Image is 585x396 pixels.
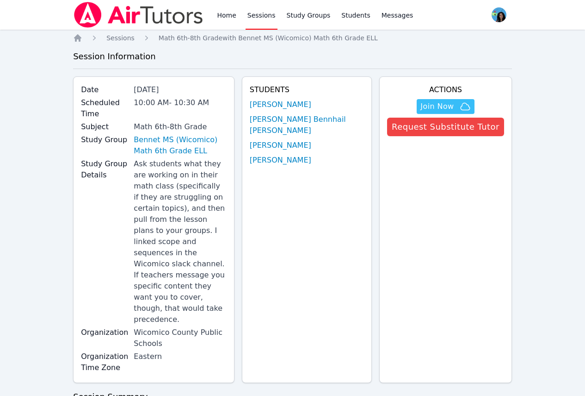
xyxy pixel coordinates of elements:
[81,97,128,119] label: Scheduled Time
[106,33,135,43] a: Sessions
[134,121,227,132] div: Math 6th-8th Grade
[106,34,135,42] span: Sessions
[81,121,128,132] label: Subject
[81,327,128,338] label: Organization
[81,351,128,373] label: Organization Time Zone
[159,33,378,43] a: Math 6th-8th Gradewith Bennet MS (Wicomico) Math 6th Grade ELL
[250,140,311,151] a: [PERSON_NAME]
[250,155,311,166] a: [PERSON_NAME]
[134,134,227,157] a: Bennet MS (Wicomico) Math 6th Grade ELL
[250,99,311,110] a: [PERSON_NAME]
[134,327,227,349] div: Wicomico County Public Schools
[73,2,204,28] img: Air Tutors
[81,134,128,145] label: Study Group
[134,351,227,362] div: Eastern
[387,118,504,136] button: Request Substitute Tutor
[73,50,512,63] h3: Session Information
[387,84,504,95] h4: Actions
[250,114,364,136] a: [PERSON_NAME] Bennhail [PERSON_NAME]
[420,101,454,112] span: Join Now
[159,34,378,42] span: Math 6th-8th Grade with Bennet MS (Wicomico) Math 6th Grade ELL
[250,84,364,95] h4: Students
[81,84,128,95] label: Date
[382,11,413,20] span: Messages
[134,158,227,325] div: Ask students what they are working on in their math class (specifically if they are struggling on...
[134,97,227,108] div: 10:00 AM - 10:30 AM
[81,158,128,181] label: Study Group Details
[417,99,474,114] button: Join Now
[73,33,512,43] nav: Breadcrumb
[134,84,227,95] div: [DATE]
